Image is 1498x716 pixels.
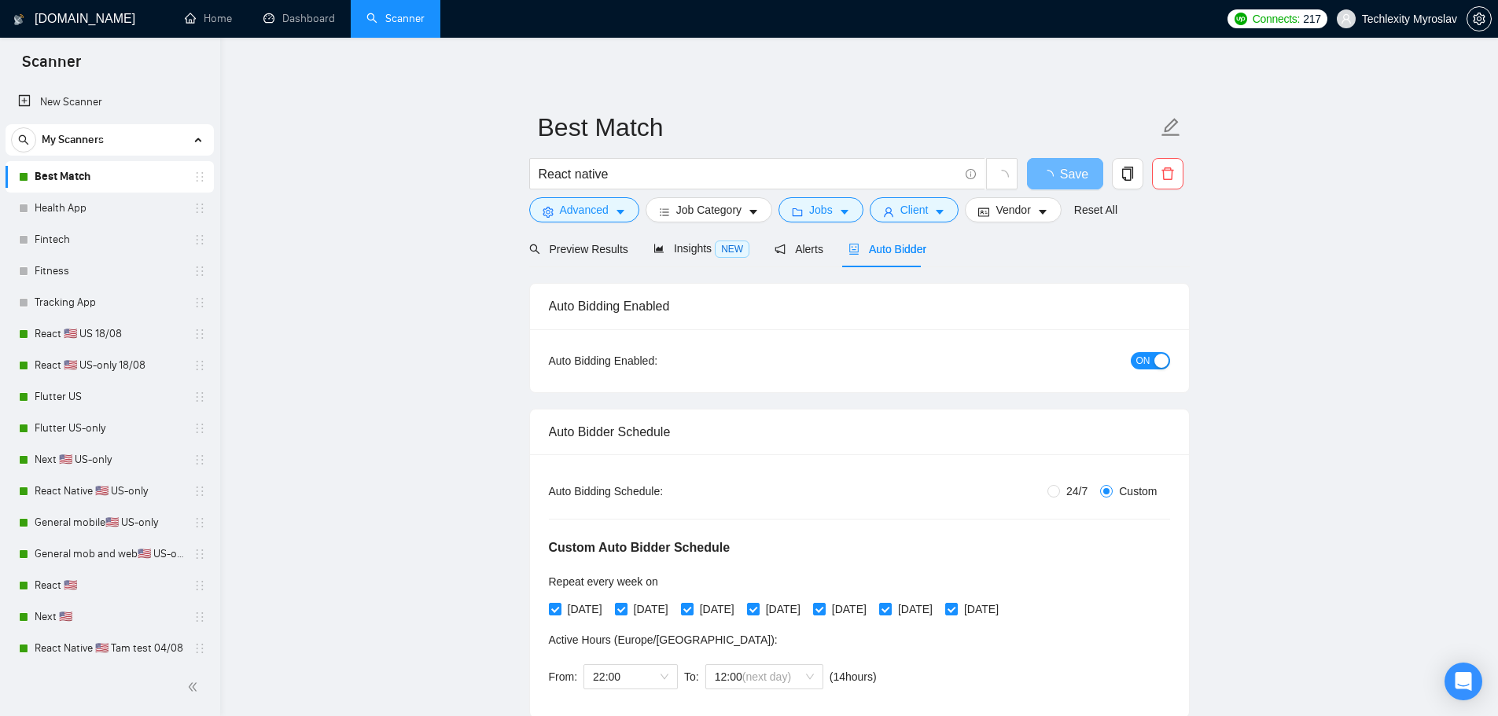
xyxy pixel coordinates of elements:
[1467,13,1492,25] a: setting
[848,244,859,255] span: robot
[549,483,756,500] div: Auto Bidding Schedule:
[543,206,554,218] span: setting
[848,243,926,255] span: Auto Bidder
[1467,13,1491,25] span: setting
[35,287,184,318] a: Tracking App
[366,12,425,25] a: searchScanner
[870,197,959,222] button: userClientcaret-down
[35,633,184,664] a: React Native 🇺🇸 Tam test 04/08
[193,296,206,309] span: holder
[792,206,803,218] span: folder
[538,108,1158,147] input: Scanner name...
[35,570,184,601] a: React 🇺🇸
[35,538,184,570] a: General mob and web🇺🇸 US-only - to be done
[35,444,184,475] a: Next 🇺🇸 US-only
[1161,117,1181,138] span: edit
[561,600,609,618] span: [DATE]
[978,206,989,218] span: idcard
[1027,158,1103,189] button: Save
[1136,352,1150,369] span: ON
[684,670,699,683] span: To:
[1253,10,1300,28] span: Connects:
[965,197,1061,222] button: idcardVendorcaret-down
[775,244,786,255] span: notification
[1153,167,1183,181] span: delete
[676,201,742,218] span: Job Category
[263,12,335,25] a: dashboardDashboard
[715,241,749,258] span: NEW
[996,201,1030,218] span: Vendor
[958,600,1005,618] span: [DATE]
[193,642,206,655] span: holder
[35,601,184,633] a: Next 🇺🇸
[549,409,1170,454] div: Auto Bidder Schedule
[694,600,741,618] span: [DATE]
[35,413,184,444] a: Flutter US-only
[826,600,873,618] span: [DATE]
[593,665,668,688] span: 22:00
[549,352,756,369] div: Auto Bidding Enabled:
[35,224,184,255] a: Fintech
[560,201,609,218] span: Advanced
[193,359,206,372] span: holder
[13,7,24,32] img: logo
[193,453,206,466] span: holder
[549,538,731,557] h5: Custom Auto Bidder Schedule
[35,255,184,287] a: Fitness
[193,171,206,183] span: holder
[35,381,184,413] a: Flutter US
[1037,206,1048,218] span: caret-down
[193,579,206,592] span: holder
[549,633,778,646] span: Active Hours ( Europe/[GEOGRAPHIC_DATA] ):
[646,197,772,222] button: barsJob Categorycaret-down
[1467,6,1492,31] button: setting
[549,575,658,588] span: Repeat every week on
[193,202,206,215] span: holder
[715,665,814,688] span: 12:00
[35,350,184,381] a: React 🇺🇸 US-only 18/08
[900,201,929,218] span: Client
[1341,13,1352,24] span: user
[1060,164,1088,184] span: Save
[1235,13,1247,25] img: upwork-logo.png
[187,679,203,695] span: double-left
[9,50,94,83] span: Scanner
[185,12,232,25] a: homeHome
[883,206,894,218] span: user
[11,127,36,152] button: search
[653,242,749,255] span: Insights
[1112,158,1143,189] button: copy
[549,670,578,683] span: From:
[995,170,1009,184] span: loading
[1074,201,1117,218] a: Reset All
[1303,10,1320,28] span: 217
[653,243,664,254] span: area-chart
[839,206,850,218] span: caret-down
[35,507,184,538] a: General mobile🇺🇸 US-only
[35,193,184,224] a: Health App
[529,243,628,255] span: Preview Results
[1113,167,1143,181] span: copy
[35,318,184,350] a: React 🇺🇸 US 18/08
[659,206,670,218] span: bars
[193,265,206,277] span: holder
[193,611,206,623] span: holder
[18,86,201,118] a: New Scanner
[628,600,675,618] span: [DATE]
[830,670,877,683] span: ( 14 hours)
[1152,158,1183,189] button: delete
[748,206,759,218] span: caret-down
[193,548,206,560] span: holder
[934,206,945,218] span: caret-down
[615,206,626,218] span: caret-down
[1060,483,1094,500] span: 24/7
[775,243,823,255] span: Alerts
[193,391,206,403] span: holder
[193,485,206,498] span: holder
[6,86,214,118] li: New Scanner
[193,422,206,435] span: holder
[12,134,35,145] span: search
[778,197,863,222] button: folderJobscaret-down
[35,475,184,507] a: React Native 🇺🇸 US-only
[549,284,1170,329] div: Auto Bidding Enabled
